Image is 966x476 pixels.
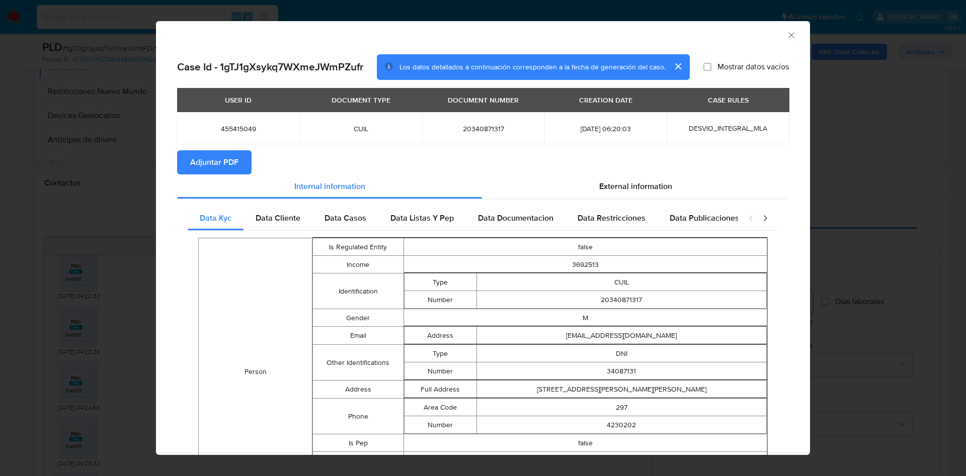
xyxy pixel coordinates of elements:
[476,345,766,362] td: DNI
[666,54,690,78] button: cerrar
[313,256,404,273] td: Income
[573,91,638,109] div: CREATION DATE
[404,309,767,327] td: M
[670,212,739,224] span: Data Publicaciones
[786,30,795,39] button: Cerrar ventana
[703,63,711,71] input: Mostrar datos vacíos
[476,327,766,344] td: [EMAIL_ADDRESS][DOMAIN_NAME]
[404,416,476,434] td: Number
[476,362,766,380] td: 34087131
[188,206,738,230] div: Detailed internal info
[200,212,231,224] span: Data Kyc
[313,309,404,327] td: Gender
[404,380,476,398] td: Full Address
[219,91,258,109] div: USER ID
[325,212,366,224] span: Data Casos
[313,380,404,399] td: Address
[404,452,767,469] td: 3692513
[190,151,238,173] span: Adjuntar PDF
[311,124,410,133] span: CUIL
[177,174,789,199] div: Detailed info
[404,273,476,291] td: Type
[404,345,476,362] td: Type
[404,291,476,309] td: Number
[478,212,553,224] span: Data Documentacion
[476,416,766,434] td: 4230202
[313,399,404,434] td: Phone
[404,238,767,256] td: false
[434,124,532,133] span: 20340871317
[578,212,646,224] span: Data Restricciones
[313,327,404,345] td: Email
[294,180,365,192] span: Internal information
[404,399,476,416] td: Area Code
[189,124,287,133] span: 455415049
[702,91,755,109] div: CASE RULES
[476,291,766,309] td: 20340871317
[476,273,766,291] td: CUIL
[599,180,672,192] span: External information
[313,345,404,380] td: Other Identifications
[390,212,454,224] span: Data Listas Y Pep
[404,434,767,452] td: false
[399,62,666,72] span: Los datos detallados a continuación corresponden a la fecha de generación del caso.
[556,124,655,133] span: [DATE] 06:20:03
[404,256,767,273] td: 3692513
[313,434,404,452] td: Is Pep
[476,380,766,398] td: [STREET_ADDRESS][PERSON_NAME][PERSON_NAME]
[177,150,252,174] button: Adjuntar PDF
[326,91,396,109] div: DOCUMENT TYPE
[442,91,525,109] div: DOCUMENT NUMBER
[256,212,300,224] span: Data Cliente
[717,62,789,72] span: Mostrar datos vacíos
[313,452,404,469] td: Document Income
[689,123,767,133] span: DESVIO_INTEGRAL_MLA
[156,21,810,455] div: closure-recommendation-modal
[313,273,404,309] td: Identification
[177,60,363,73] h2: Case Id - 1gTJ1gXsykq7WXmeJWmPZufr
[404,362,476,380] td: Number
[404,327,476,344] td: Address
[476,399,766,416] td: 297
[313,238,404,256] td: Is Regulated Entity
